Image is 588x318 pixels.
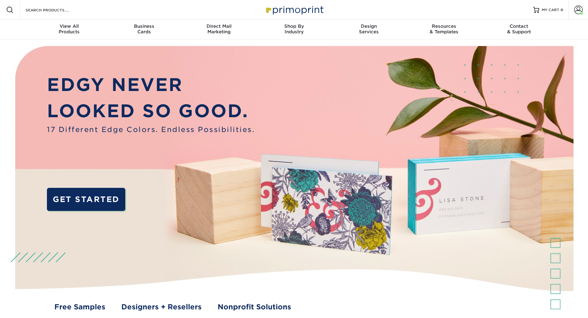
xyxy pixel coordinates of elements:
[32,23,107,29] span: View All
[332,23,407,35] div: Services
[256,23,332,35] div: Industry
[32,23,107,35] div: Products
[482,20,557,39] a: Contact& Support
[47,188,125,211] a: GET STARTED
[332,23,407,29] span: Design
[181,23,256,35] div: Marketing
[561,8,563,12] span: 0
[407,23,482,35] div: & Templates
[25,6,85,14] input: SEARCH PRODUCTS.....
[54,302,105,312] a: Free Samples
[181,23,256,29] span: Direct Mail
[542,7,559,13] span: MY CART
[332,20,407,39] a: DesignServices
[482,23,557,29] span: Contact
[181,20,256,39] a: Direct MailMarketing
[47,98,255,124] p: LOOKED SO GOOD.
[32,20,107,39] a: View AllProducts
[47,124,255,135] span: 17 Different Edge Colors. Endless Possibilities.
[106,23,181,29] span: Business
[106,20,181,39] a: BusinessCards
[47,72,255,98] p: EDGY NEVER
[218,302,291,312] a: Nonprofit Solutions
[106,23,181,35] div: Cards
[121,302,202,312] a: Designers + Resellers
[482,23,557,35] div: & Support
[407,20,482,39] a: Resources& Templates
[263,3,325,16] img: Primoprint
[256,23,332,29] span: Shop By
[407,23,482,29] span: Resources
[256,20,332,39] a: Shop ByIndustry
